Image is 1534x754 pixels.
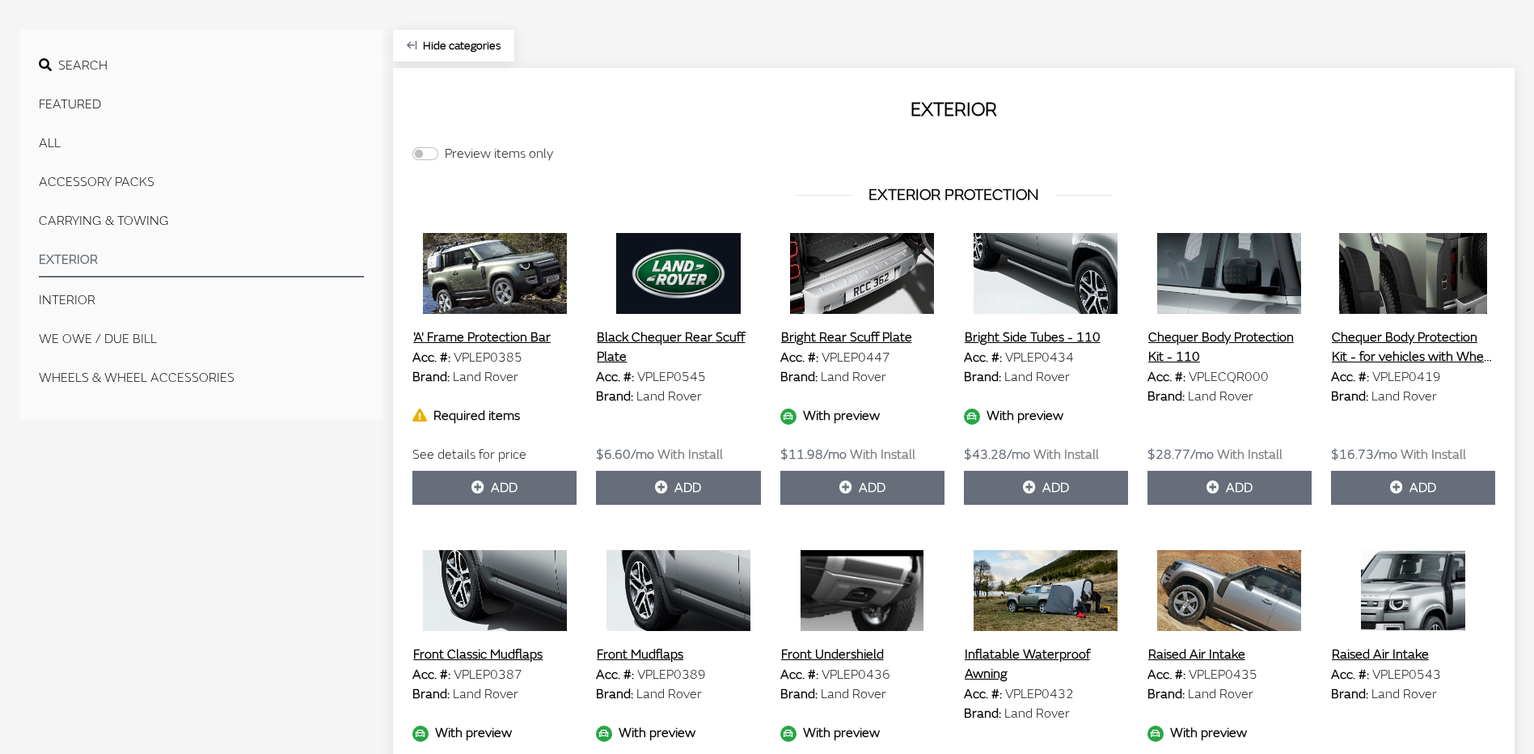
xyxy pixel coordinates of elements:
button: All [39,127,364,159]
button: Inflatable Waterproof Awning [964,644,1128,684]
span: Search [58,57,108,74]
button: Add [964,471,1128,505]
img: Image for Black Chequer Rear Scuff Plate [596,233,760,314]
label: Brand: [780,367,818,387]
button: Hide categories [393,30,514,61]
span: VPLEP0432 [1005,686,1074,702]
label: Acc. #: [1147,367,1185,387]
img: Image for &#39;A&#39; Frame Protection Bar [412,233,577,314]
button: WHEELS & WHEEL ACCESSORIES [39,362,364,394]
span: Land Rover [453,686,518,702]
span: With Install [850,447,915,463]
span: $43.28/mo [964,447,1030,463]
span: VPLECQR000 [1189,369,1269,385]
button: EXTERIOR [39,244,364,277]
span: VPLEP0389 [637,667,706,683]
span: Land Rover [453,369,518,385]
label: Brand: [412,684,450,704]
button: Front Undershield [780,644,885,665]
span: VPLEP0434 [1005,349,1074,366]
span: Land Rover [821,686,886,702]
label: Brand: [596,684,633,704]
span: Land Rover [1371,388,1437,405]
span: Click to hide category section. [423,39,501,53]
span: Land Rover [821,369,886,385]
div: With preview [780,723,944,743]
button: Add [596,471,760,505]
span: $6.60/mo [596,447,654,463]
button: Raised Air Intake [1147,644,1246,665]
img: Image for Raised Air Intake [1147,550,1312,631]
label: Brand: [964,704,1001,723]
button: Bright Rear Scuff Plate [780,327,913,348]
span: Land Rover [1371,686,1437,702]
button: Chequer Body Protection Kit - for vehicles with Wheel Arch Protection [1331,327,1495,367]
button: Add [412,471,577,505]
label: Acc. #: [1147,665,1185,684]
span: With Install [1033,447,1099,463]
label: Preview items only [445,144,553,163]
label: Acc. #: [412,348,450,367]
span: $28.77/mo [1147,447,1214,463]
button: Front Classic Mudflaps [412,644,543,665]
img: Image for Chequer Body Protection Kit - 110 [1147,233,1312,314]
label: Brand: [1147,387,1185,406]
div: With preview [412,723,577,743]
label: Acc. #: [964,684,1002,704]
button: Add [1147,471,1312,505]
button: Featured [39,88,364,121]
span: VPLEP0543 [1372,667,1441,683]
span: Land Rover [1188,388,1253,405]
label: Acc. #: [1331,665,1369,684]
button: Front Mudflaps [596,644,684,665]
span: With Install [657,447,723,463]
div: With preview [1147,723,1312,743]
label: Brand: [780,684,818,704]
label: See details for price [412,445,526,464]
button: We Owe / Due Bill [39,323,364,355]
label: Acc. #: [1331,367,1369,387]
img: Image for Chequer Body Protection Kit - for vehicles with Wheel Arch Protection [1331,233,1495,314]
button: Add [1331,471,1495,505]
span: Land Rover [1004,369,1070,385]
img: Image for Front Undershield [780,550,944,631]
span: Land Rover [636,686,702,702]
span: VPLEP0385 [454,349,522,366]
label: Brand: [1147,684,1185,704]
label: Acc. #: [780,348,818,367]
span: Land Rover [636,388,702,405]
h3: EXTERIOR PROTECTION [412,183,1495,207]
h2: EXTERIOR [412,95,1495,125]
img: Image for Front Mudflaps [596,550,760,631]
label: Brand: [412,367,450,387]
label: Acc. #: [964,348,1002,367]
span: $16.73/mo [1331,447,1397,463]
div: Required items [412,406,577,426]
button: Bright Side Tubes - 110 [964,327,1101,348]
button: Add [780,471,944,505]
span: $11.98/mo [780,447,847,463]
label: Acc. #: [596,367,634,387]
span: Land Rover [1188,686,1253,702]
label: Acc. #: [780,665,818,684]
img: Image for Raised Air Intake [1331,550,1495,631]
label: Brand: [596,387,633,406]
button: INTERIOR [39,284,364,316]
button: CARRYING & TOWING [39,205,364,237]
span: With Install [1217,447,1283,463]
div: With preview [780,406,944,426]
img: Image for Bright Rear Scuff Plate [780,233,944,314]
button: Black Chequer Rear Scuff Plate [596,327,760,367]
label: Brand: [1331,684,1368,704]
button: Raised Air Intake [1331,644,1430,665]
span: VPLEP0387 [454,667,522,683]
img: Image for Inflatable Waterproof Awning [964,550,1128,631]
img: Image for Bright Side Tubes - 110 [964,233,1128,314]
img: Image for Front Classic Mudflaps [412,550,577,631]
span: VPLEP0436 [822,667,890,683]
button: 'A' Frame Protection Bar [412,327,551,348]
span: Land Rover [1004,705,1070,722]
div: With preview [596,723,760,743]
span: VPLEP0419 [1372,369,1441,385]
span: VPLEP0545 [637,369,706,385]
